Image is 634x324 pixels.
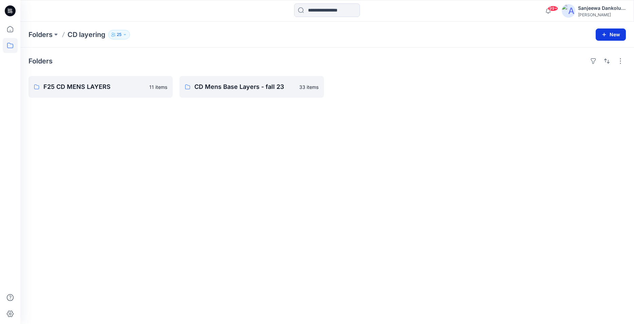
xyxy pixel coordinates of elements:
div: Sanjeewa Dankoluwage [578,4,626,12]
a: Folders [28,30,53,39]
button: 25 [108,30,130,39]
p: 25 [117,31,121,38]
p: 33 items [299,83,319,91]
p: CD layering [68,30,105,39]
p: 11 items [149,83,167,91]
p: F25 CD MENS LAYERS [43,82,145,92]
a: F25 CD MENS LAYERS11 items [28,76,173,98]
div: [PERSON_NAME] [578,12,626,17]
h4: Folders [28,57,53,65]
button: New [596,28,626,41]
a: CD Mens Base Layers - fall 2333 items [179,76,324,98]
p: CD Mens Base Layers - fall 23 [194,82,295,92]
img: avatar [562,4,575,18]
span: 99+ [548,6,558,11]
